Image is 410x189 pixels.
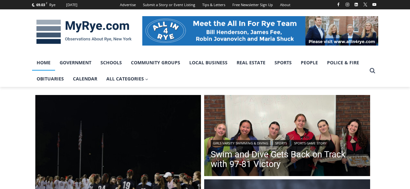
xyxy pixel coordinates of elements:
a: Government [55,55,96,71]
button: View Search Form [367,65,378,77]
span: All Categories [106,75,148,82]
a: Swim and Dive Gets Back on Track with 97-81 Victory [211,150,364,169]
a: X [361,1,369,8]
a: Home [32,55,55,71]
a: Schools [96,55,126,71]
div: | | [211,139,364,146]
a: Local Business [185,55,232,71]
a: Sports [273,140,289,146]
a: YouTube [370,1,378,8]
a: All Categories [102,71,153,87]
a: Calendar [68,71,102,87]
div: Rye [49,2,55,8]
a: Read More Swim and Dive Gets Back on Track with 97-81 Victory [204,95,370,178]
a: Instagram [344,1,351,8]
a: Sports [270,55,296,71]
a: Real Estate [232,55,270,71]
div: [DATE] [66,2,77,8]
a: Sports Game Story [292,140,329,146]
a: Police & Fire [322,55,364,71]
img: MyRye.com [32,15,136,49]
a: People [296,55,322,71]
a: Community Groups [126,55,185,71]
a: Facebook [334,1,342,8]
a: Girls Varsity Swimming & Diving [211,140,270,146]
nav: Primary Navigation [32,55,367,87]
a: Obituaries [32,71,68,87]
img: (PHOTO: Members of the Rye - Rye Neck - Blind Brook Varsity Swim and Dive team fresh from a victo... [204,95,370,178]
span: 69.03 [36,2,45,7]
img: All in for Rye [142,16,378,45]
span: F [46,1,47,5]
a: Linkedin [352,1,360,8]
